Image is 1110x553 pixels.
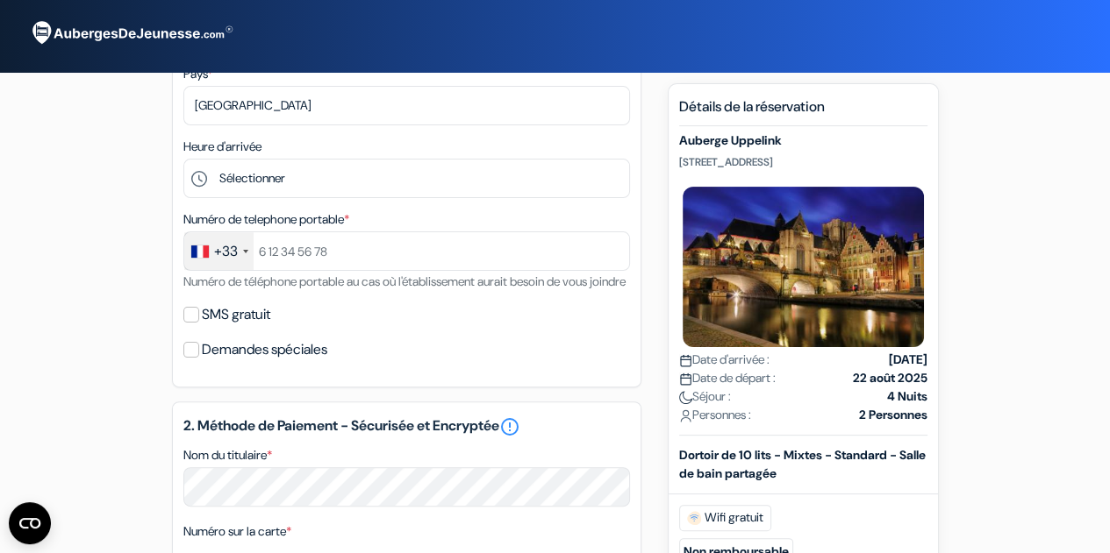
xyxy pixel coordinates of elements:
span: Wifi gratuit [679,505,771,531]
span: Personnes : [679,406,751,424]
label: Numéro sur la carte [183,522,291,541]
img: moon.svg [679,391,692,404]
h5: 2. Méthode de Paiement - Sécurisée et Encryptée [183,416,630,437]
h5: Détails de la réservation [679,98,927,126]
label: SMS gratuit [202,302,270,327]
img: AubergesDeJeunesse.com [21,10,240,57]
img: calendar.svg [679,372,692,386]
h5: Auberge Uppelink [679,133,927,148]
label: Pays [183,65,212,83]
a: error_outline [499,416,520,437]
span: Séjour : [679,387,731,406]
b: Dortoir de 10 lits - Mixtes - Standard - Salle de bain partagée [679,447,926,481]
label: Heure d'arrivée [183,138,261,156]
label: Nom du titulaire [183,446,272,464]
strong: 22 août 2025 [853,369,927,387]
strong: 2 Personnes [859,406,927,424]
img: user_icon.svg [679,409,692,422]
strong: 4 Nuits [887,387,927,406]
p: [STREET_ADDRESS] [679,155,927,169]
div: France: +33 [184,232,254,270]
strong: [DATE] [889,351,927,369]
span: Date de départ : [679,369,776,387]
div: +33 [214,241,238,262]
label: Demandes spéciales [202,337,327,362]
input: 6 12 34 56 78 [183,231,630,271]
img: free_wifi.svg [687,511,701,525]
button: Open CMP widget [9,502,51,544]
small: Numéro de téléphone portable au cas où l'établissement aurait besoin de vous joindre [183,273,626,289]
span: Date d'arrivée : [679,351,770,369]
img: calendar.svg [679,354,692,367]
label: Numéro de telephone portable [183,210,349,229]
